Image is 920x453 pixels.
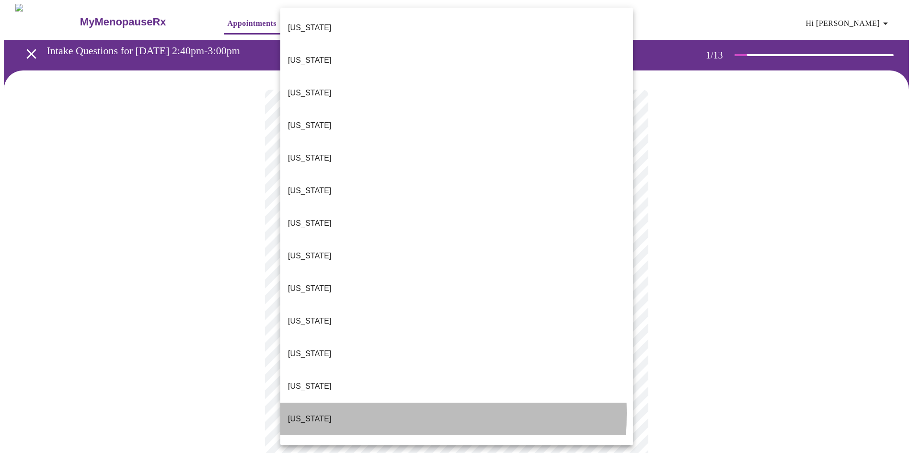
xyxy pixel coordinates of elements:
[288,413,332,425] p: [US_STATE]
[288,348,332,360] p: [US_STATE]
[288,315,332,327] p: [US_STATE]
[288,381,332,392] p: [US_STATE]
[288,250,332,262] p: [US_STATE]
[288,152,332,164] p: [US_STATE]
[288,185,332,197] p: [US_STATE]
[288,55,332,66] p: [US_STATE]
[288,283,332,294] p: [US_STATE]
[288,22,332,34] p: [US_STATE]
[288,87,332,99] p: [US_STATE]
[288,120,332,131] p: [US_STATE]
[288,218,332,229] p: [US_STATE]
